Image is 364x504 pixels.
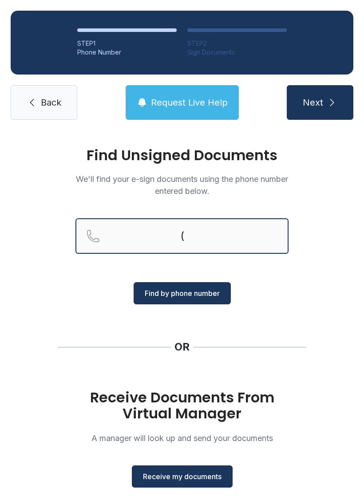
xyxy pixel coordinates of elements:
[187,39,287,48] div: STEP 2
[143,471,222,482] span: Receive my documents
[174,340,190,354] div: OR
[145,288,220,299] span: Find by phone number
[75,173,289,197] p: We'll find your e-sign documents using the phone number entered below.
[303,96,323,109] span: Next
[75,390,289,421] h1: Receive Documents From Virtual Manager
[151,96,228,109] span: Request Live Help
[187,48,287,57] div: Sign Documents
[41,96,61,109] span: Back
[75,432,289,444] p: A manager will look up and send your documents
[77,48,177,57] div: Phone Number
[77,39,177,48] div: STEP 1
[75,148,289,162] h1: Find Unsigned Documents
[75,218,289,254] input: Reservation phone number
